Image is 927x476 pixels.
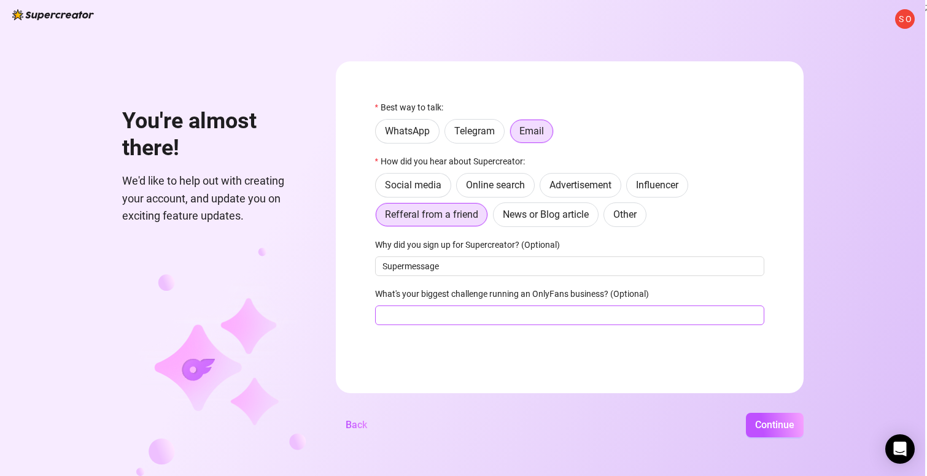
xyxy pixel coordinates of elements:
[385,179,441,191] span: Social media
[385,209,478,220] span: Refferal from a friend
[336,413,377,437] button: Back
[12,9,94,20] img: logo
[899,12,912,26] span: S O
[519,125,544,137] span: Email
[346,419,367,431] span: Back
[375,287,657,301] label: What's your biggest challenge running an OnlyFans business? (Optional)
[549,179,611,191] span: Advertisement
[746,413,804,437] button: Continue
[375,256,764,276] input: Why did you sign up for Supercreator? (Optional)
[122,172,306,225] span: We'd like to help out with creating your account, and update you on exciting feature updates.
[122,108,306,161] h1: You're almost there!
[375,101,451,114] label: Best way to talk:
[755,419,794,431] span: Continue
[885,434,915,464] div: Open Intercom Messenger
[613,209,637,220] span: Other
[636,179,678,191] span: Influencer
[385,125,430,137] span: WhatsApp
[375,305,764,325] input: What's your biggest challenge running an OnlyFans business? (Optional)
[375,238,568,251] label: Why did you sign up for Supercreator? (Optional)
[466,179,525,191] span: Online search
[503,209,589,220] span: News or Blog article
[454,125,495,137] span: Telegram
[375,155,533,168] label: How did you hear about Supercreator:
